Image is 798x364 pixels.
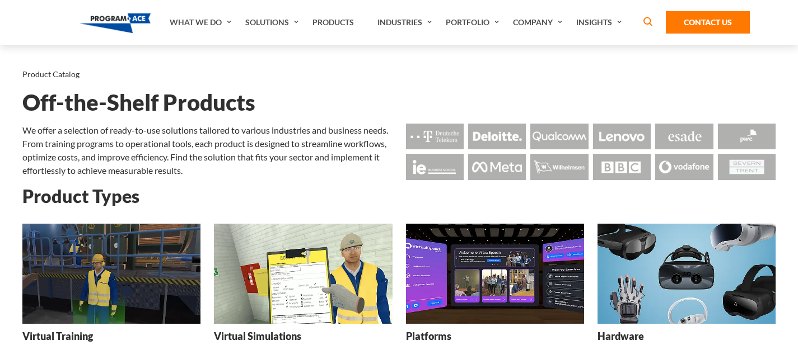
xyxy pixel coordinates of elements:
[406,154,464,179] img: Logo - Ie Business School
[22,224,200,324] img: Virtual Training
[22,137,393,177] p: From training programs to operational tools, each product is designed to streamline workflows, op...
[530,154,588,179] img: Logo - Wilhemsen
[655,154,713,179] img: Logo - Vodafone
[468,154,526,179] img: Logo - Meta
[22,67,80,82] li: Product Catalog
[22,186,776,206] h2: Product Types
[214,224,392,351] a: Virtual Simulations
[214,224,392,324] img: Virtual Simulations
[655,124,713,149] img: Logo - Esade
[406,124,464,149] img: Logo - Deutsche Telekom
[22,93,776,112] h1: Off-the-Shelf Products
[214,329,301,343] h3: Virtual Simulations
[593,154,651,179] img: Logo - BBC
[22,224,200,351] a: Virtual Training
[718,154,776,179] img: Logo - Seven Trent
[406,224,584,324] img: Platforms
[22,329,93,343] h3: Virtual Training
[22,124,393,137] p: We offer a selection of ready-to-use solutions tailored to various industries and business needs.
[598,329,644,343] h3: Hardware
[593,124,651,149] img: Logo - Lenovo
[406,224,584,351] a: Platforms
[666,11,750,34] a: Contact Us
[22,67,776,82] nav: breadcrumb
[718,124,776,149] img: Logo - Pwc
[406,329,451,343] h3: Platforms
[80,13,151,33] img: Program-Ace
[598,224,776,351] a: Hardware
[468,124,526,149] img: Logo - Deloitte
[530,124,588,149] img: Logo - Qualcomm
[598,224,776,324] img: Hardware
